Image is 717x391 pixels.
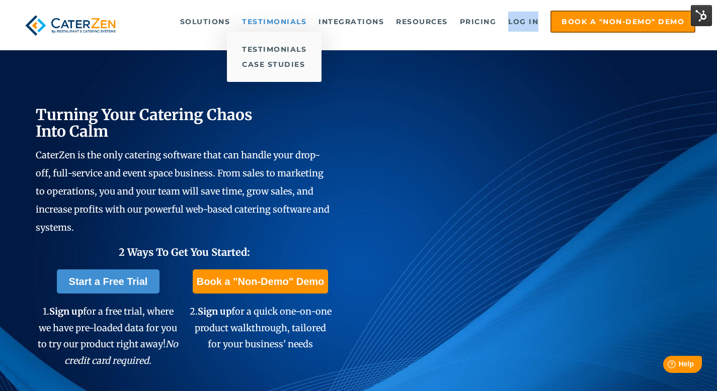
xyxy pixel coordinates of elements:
[503,12,543,32] a: Log in
[175,12,235,32] a: Solutions
[237,12,311,32] a: Testimonials
[550,11,695,33] a: Book a "Non-Demo" Demo
[190,306,332,350] span: 2. for a quick one-on-one product walkthrough, tailored for your business' needs
[57,269,160,294] a: Start a Free Trial
[36,149,330,233] span: CaterZen is the only catering software that can handle your drop-off, full-service and event spac...
[49,306,83,317] span: Sign up
[198,306,231,317] span: Sign up
[627,352,706,380] iframe: Help widget launcher
[227,57,322,72] a: Case Studies
[38,306,178,366] span: 1. for a free trial, where we have pre-loaded data for you to try our product right away!
[137,11,696,33] div: Navigation Menu
[313,12,389,32] a: Integrations
[227,42,322,57] a: Testimonials
[691,5,712,26] img: HubSpot Tools Menu Toggle
[36,105,253,141] span: Turning Your Catering Chaos Into Calm
[119,246,250,258] span: 2 Ways To Get You Started:
[391,12,453,32] a: Resources
[455,12,502,32] a: Pricing
[64,338,178,366] em: No credit card required.
[22,11,120,40] img: caterzen
[193,269,328,294] a: Book a "Non-Demo" Demo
